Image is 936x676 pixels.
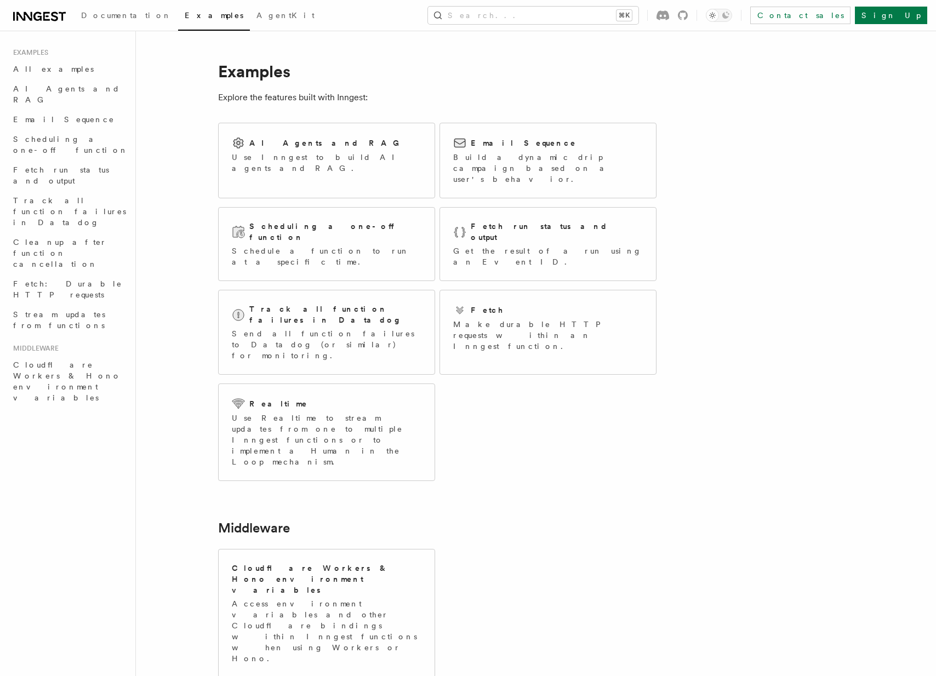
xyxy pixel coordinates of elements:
span: Scheduling a one-off function [13,135,128,154]
h2: Scheduling a one-off function [249,221,421,243]
kbd: ⌘K [617,10,632,21]
a: Track all function failures in DatadogSend all function failures to Datadog (or similar) for moni... [218,290,435,375]
p: Make durable HTTP requests within an Inngest function. [453,319,643,352]
h2: Track all function failures in Datadog [249,303,421,325]
span: Fetch: Durable HTTP requests [13,279,122,299]
p: Schedule a function to run at a specific time. [232,245,421,267]
span: Cloudflare Workers & Hono environment variables [13,360,121,402]
p: Build a dynamic drip campaign based on a user's behavior. [453,152,643,185]
a: Contact sales [750,7,851,24]
p: Explore the features built with Inngest: [218,90,657,105]
h2: Email Sequence [471,138,577,148]
p: Use Inngest to build AI agents and RAG. [232,152,421,174]
h1: Examples [218,61,657,81]
a: Cloudflare Workers & Hono environment variables [9,355,129,408]
a: Fetch: Durable HTTP requests [9,274,129,305]
h2: Realtime [249,398,308,409]
a: Fetch run status and outputGet the result of a run using an Event ID. [440,207,657,281]
span: Stream updates from functions [13,310,105,330]
span: All examples [13,65,94,73]
a: Email Sequence [9,110,129,129]
span: AgentKit [256,11,315,20]
a: Scheduling a one-off function [9,129,129,160]
p: Get the result of a run using an Event ID. [453,245,643,267]
h2: Fetch run status and output [471,221,643,243]
a: AI Agents and RAGUse Inngest to build AI agents and RAG. [218,123,435,198]
a: FetchMake durable HTTP requests within an Inngest function. [440,290,657,375]
span: Documentation [81,11,172,20]
a: Middleware [218,520,290,536]
button: Search...⌘K [428,7,638,24]
a: Track all function failures in Datadog [9,191,129,232]
a: RealtimeUse Realtime to stream updates from one to multiple Inngest functions or to implement a H... [218,383,435,481]
span: Track all function failures in Datadog [13,196,126,227]
a: Examples [178,3,250,31]
a: Sign Up [855,7,927,24]
p: Access environment variables and other Cloudflare bindings within Inngest functions when using Wo... [232,598,421,664]
span: Email Sequence [13,115,115,124]
p: Send all function failures to Datadog (or similar) for monitoring. [232,328,421,361]
h2: Fetch [471,305,504,316]
a: AgentKit [250,3,321,30]
span: Fetch run status and output [13,165,109,185]
a: Cleanup after function cancellation [9,232,129,274]
h2: AI Agents and RAG [249,138,405,148]
a: All examples [9,59,129,79]
a: Stream updates from functions [9,305,129,335]
a: Scheduling a one-off functionSchedule a function to run at a specific time. [218,207,435,281]
a: AI Agents and RAG [9,79,129,110]
span: Cleanup after function cancellation [13,238,107,268]
a: Documentation [75,3,178,30]
a: Fetch run status and output [9,160,129,191]
span: AI Agents and RAG [13,84,120,104]
span: Examples [9,48,48,57]
h2: Cloudflare Workers & Hono environment variables [232,563,421,595]
a: Email SequenceBuild a dynamic drip campaign based on a user's behavior. [440,123,657,198]
p: Use Realtime to stream updates from one to multiple Inngest functions or to implement a Human in ... [232,413,421,467]
span: Examples [185,11,243,20]
button: Toggle dark mode [706,9,732,22]
span: Middleware [9,344,59,353]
